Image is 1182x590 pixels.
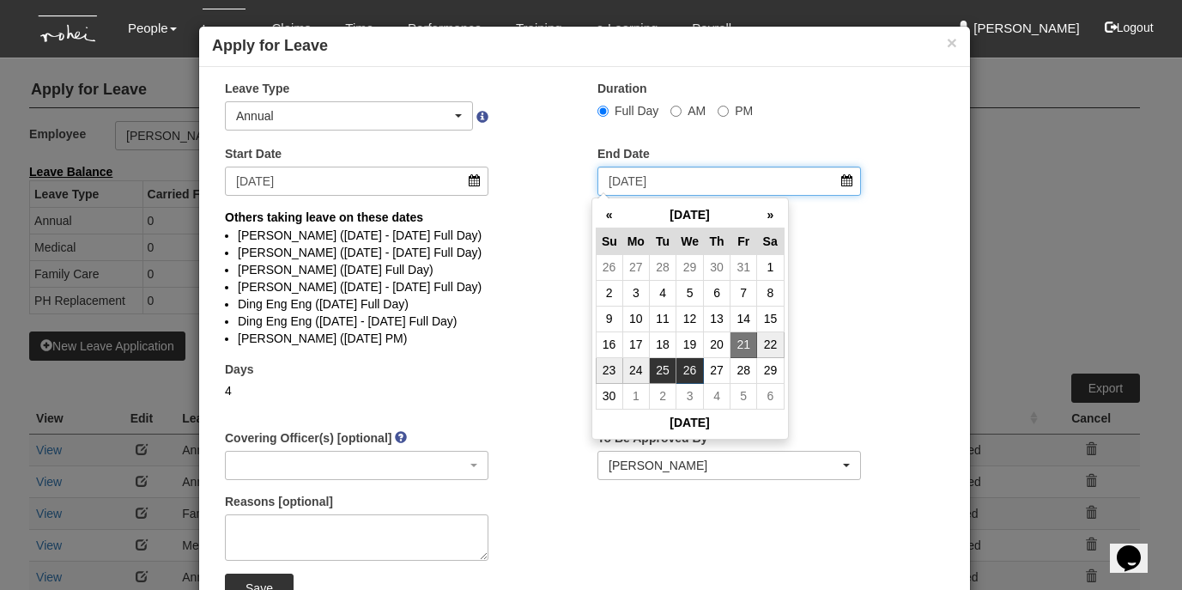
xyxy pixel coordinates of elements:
div: 4 [225,382,488,399]
th: Su [596,228,622,254]
td: 9 [596,306,622,331]
th: Fr [730,228,757,254]
td: 14 [730,306,757,331]
td: 7 [730,280,757,306]
li: Ding Eng Eng ([DATE] - [DATE] Full Day) [238,313,931,330]
td: 26 [676,357,704,383]
th: We [676,228,704,254]
td: 25 [650,357,676,383]
b: Others taking leave on these dates [225,210,423,224]
th: » [757,202,784,228]
td: 6 [704,280,730,306]
td: 23 [596,357,622,383]
td: 28 [650,254,676,280]
th: « [596,202,622,228]
td: 13 [704,306,730,331]
td: 28 [730,357,757,383]
button: Evelyn Lim [597,451,861,480]
td: 30 [596,383,622,409]
span: AM [688,104,706,118]
th: Th [704,228,730,254]
td: 17 [622,331,649,357]
div: [PERSON_NAME] [609,457,840,474]
td: 29 [757,357,784,383]
td: 27 [622,254,649,280]
td: 21 [730,331,757,357]
li: [PERSON_NAME] ([DATE] Full Day) [238,261,931,278]
button: Annual [225,101,473,131]
th: Sa [757,228,784,254]
input: d/m/yyyy [597,167,861,196]
span: PM [735,104,753,118]
th: [DATE] [596,409,784,435]
td: 1 [622,383,649,409]
li: [PERSON_NAME] ([DATE] - [DATE] Full Day) [238,278,931,295]
td: 26 [596,254,622,280]
td: 27 [704,357,730,383]
label: End Date [597,145,650,162]
td: 19 [676,331,704,357]
td: 11 [650,306,676,331]
td: 3 [676,383,704,409]
label: Days [225,361,253,378]
td: 22 [757,331,784,357]
td: 3 [622,280,649,306]
td: 20 [704,331,730,357]
label: Duration [597,80,647,97]
span: Full Day [615,104,658,118]
td: 2 [650,383,676,409]
th: Mo [622,228,649,254]
div: Annual [236,107,452,125]
th: Tu [650,228,676,254]
td: 30 [704,254,730,280]
td: 16 [596,331,622,357]
td: 24 [622,357,649,383]
td: 6 [757,383,784,409]
li: [PERSON_NAME] ([DATE] PM) [238,330,931,347]
td: 8 [757,280,784,306]
td: 4 [650,280,676,306]
label: Covering Officer(s) [optional] [225,429,391,447]
td: 2 [596,280,622,306]
button: × [947,33,957,52]
td: 4 [704,383,730,409]
label: Leave Type [225,80,289,97]
td: 29 [676,254,704,280]
td: 10 [622,306,649,331]
td: 15 [757,306,784,331]
li: [PERSON_NAME] ([DATE] - [DATE] Full Day) [238,227,931,244]
li: Ding Eng Eng ([DATE] Full Day) [238,295,931,313]
td: 12 [676,306,704,331]
label: Reasons [optional] [225,493,333,510]
li: [PERSON_NAME] ([DATE] - [DATE] Full Day) [238,244,931,261]
input: d/m/yyyy [225,167,488,196]
iframe: chat widget [1110,521,1165,573]
td: 5 [676,280,704,306]
th: [DATE] [622,202,757,228]
label: Start Date [225,145,282,162]
td: 1 [757,254,784,280]
b: Apply for Leave [212,37,328,54]
td: 18 [650,331,676,357]
td: 31 [730,254,757,280]
td: 5 [730,383,757,409]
